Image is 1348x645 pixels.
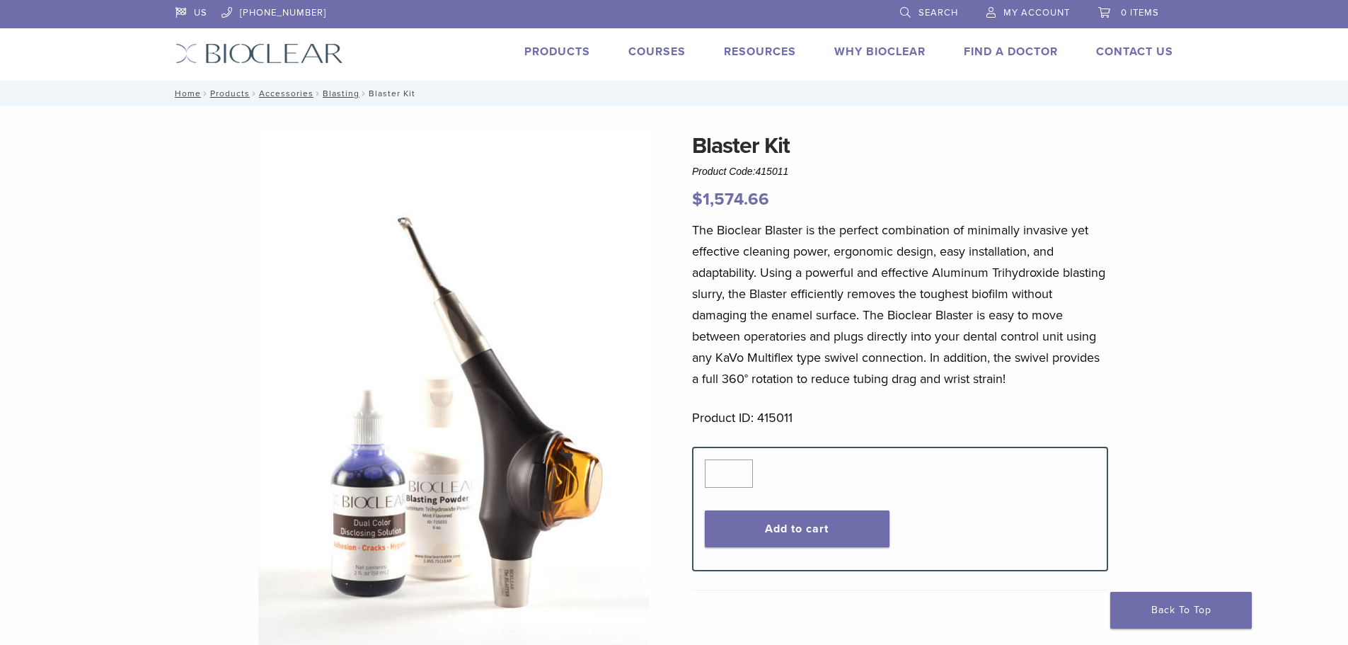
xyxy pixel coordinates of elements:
[834,45,926,59] a: Why Bioclear
[918,7,958,18] span: Search
[524,45,590,59] a: Products
[175,43,343,64] img: Bioclear
[692,129,1108,163] h1: Blaster Kit
[165,81,1184,106] nav: Blaster Kit
[1003,7,1070,18] span: My Account
[964,45,1058,59] a: Find A Doctor
[1110,592,1252,629] a: Back To Top
[359,90,369,97] span: /
[692,407,1108,428] p: Product ID: 415011
[692,219,1108,389] p: The Bioclear Blaster is the perfect combination of minimally invasive yet effective cleaning powe...
[210,89,250,98] a: Products
[323,89,359,98] a: Blasting
[705,510,889,547] button: Add to cart
[313,90,323,97] span: /
[1121,7,1159,18] span: 0 items
[692,189,769,210] bdi: 1,574.66
[1096,45,1173,59] a: Contact Us
[628,45,686,59] a: Courses
[259,89,313,98] a: Accessories
[250,90,259,97] span: /
[201,90,210,97] span: /
[692,189,703,210] span: $
[756,166,789,177] span: 415011
[171,89,201,98] a: Home
[724,45,796,59] a: Resources
[692,166,788,177] span: Product Code:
